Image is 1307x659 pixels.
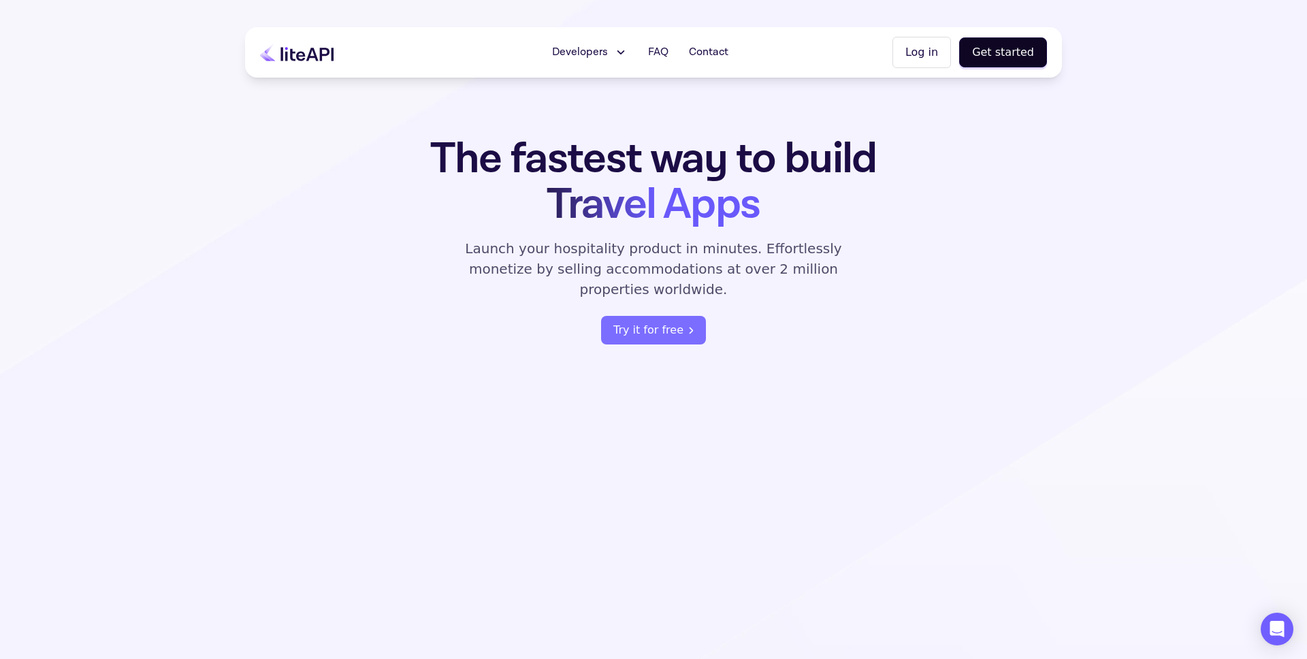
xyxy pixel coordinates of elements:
h1: The fastest way to build [387,136,920,227]
button: Log in [892,37,951,68]
button: Try it for free [601,316,706,344]
button: Get started [959,37,1047,67]
button: Developers [544,39,636,66]
span: FAQ [648,44,668,61]
span: Contact [689,44,728,61]
div: Open Intercom Messenger [1261,613,1293,645]
p: Launch your hospitality product in minutes. Effortlessly monetize by selling accommodations at ov... [449,238,858,300]
span: Developers [552,44,608,61]
a: FAQ [640,39,677,66]
a: Contact [681,39,737,66]
a: register [601,316,706,344]
span: Travel Apps [547,176,760,233]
